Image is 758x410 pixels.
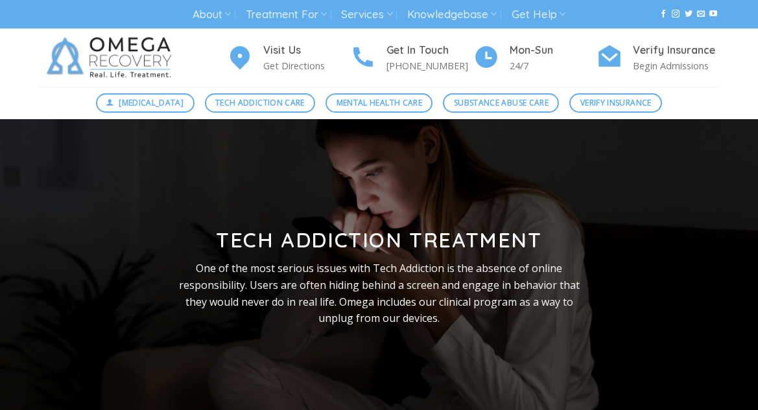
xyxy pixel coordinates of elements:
[633,58,720,73] p: Begin Admissions
[659,10,667,19] a: Follow on Facebook
[510,42,597,59] h4: Mon-Sun
[685,10,693,19] a: Follow on Twitter
[119,97,184,109] span: [MEDICAL_DATA]
[216,227,541,253] strong: Tech Addiction Treatment
[407,3,497,27] a: Knowledgebase
[205,93,316,113] a: Tech Addiction Care
[263,42,350,59] h4: Visit Us
[326,93,432,113] a: Mental Health Care
[512,3,565,27] a: Get Help
[672,10,680,19] a: Follow on Instagram
[569,93,662,113] a: Verify Insurance
[580,97,652,109] span: Verify Insurance
[510,58,597,73] p: 24/7
[337,97,422,109] span: Mental Health Care
[633,42,720,59] h4: Verify Insurance
[263,58,350,73] p: Get Directions
[443,93,559,113] a: Substance Abuse Care
[350,42,473,74] a: Get In Touch [PHONE_NUMBER]
[386,58,473,73] p: [PHONE_NUMBER]
[341,3,392,27] a: Services
[454,97,549,109] span: Substance Abuse Care
[709,10,717,19] a: Follow on YouTube
[215,97,305,109] span: Tech Addiction Care
[597,42,720,74] a: Verify Insurance Begin Admissions
[96,93,195,113] a: [MEDICAL_DATA]
[39,28,185,87] img: Omega Recovery
[227,42,350,74] a: Visit Us Get Directions
[386,42,473,59] h4: Get In Touch
[193,3,231,27] a: About
[246,3,327,27] a: Treatment For
[169,260,589,326] p: One of the most serious issues with Tech Addiction is the absence of online responsibility. Users...
[697,10,705,19] a: Send us an email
